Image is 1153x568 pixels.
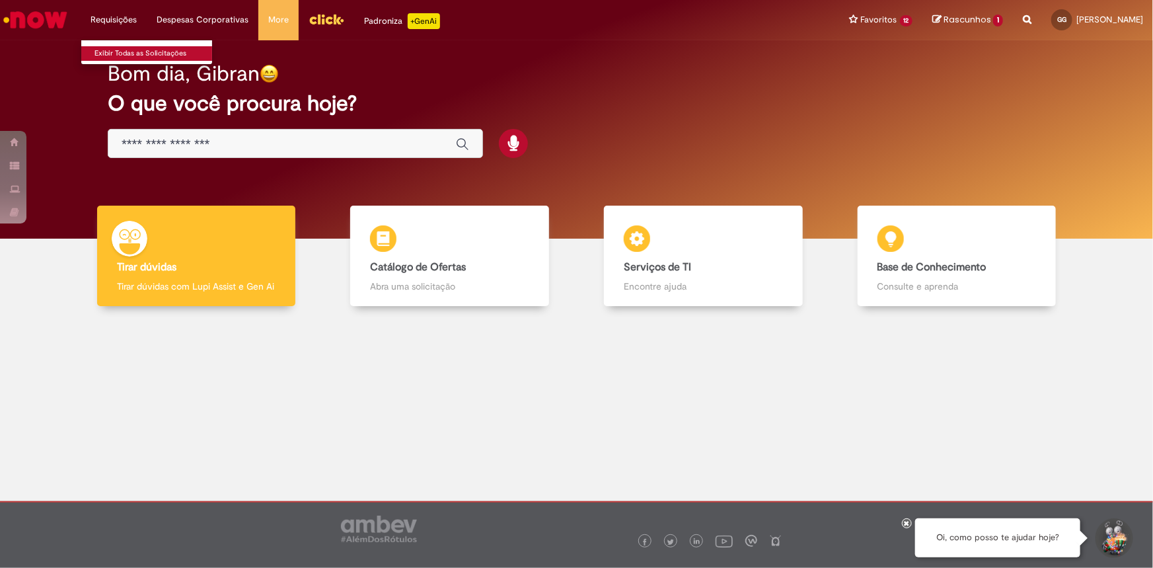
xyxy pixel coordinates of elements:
div: Oi, como posso te ajudar hoje? [915,518,1080,557]
a: Serviços de TI Encontre ajuda [577,206,831,307]
b: Tirar dúvidas [117,261,177,274]
img: logo_footer_naosei.png [770,535,782,547]
p: Consulte e aprenda [877,280,1037,293]
img: click_logo_yellow_360x200.png [309,9,344,29]
span: Requisições [91,13,137,26]
a: Catálogo de Ofertas Abra uma solicitação [323,206,577,307]
button: Iniciar Conversa de Suporte [1094,518,1133,558]
img: logo_footer_twitter.png [667,539,674,546]
h2: O que você procura hoje? [108,92,1045,115]
b: Base de Conhecimento [877,261,986,274]
img: logo_footer_linkedin.png [694,538,700,546]
ul: Requisições [81,40,213,65]
p: Encontre ajuda [624,280,783,293]
span: Despesas Corporativas [157,13,248,26]
b: Catálogo de Ofertas [370,261,466,274]
span: GG [1057,15,1066,24]
a: Base de Conhecimento Consulte e aprenda [830,206,1084,307]
span: Rascunhos [944,13,991,26]
img: logo_footer_facebook.png [642,539,648,546]
span: Favoritos [861,13,897,26]
a: Exibir Todas as Solicitações [81,46,227,61]
p: Abra uma solicitação [370,280,529,293]
img: ServiceNow [1,7,69,33]
img: logo_footer_ambev_rotulo_gray.png [341,516,417,542]
img: logo_footer_workplace.png [745,535,757,547]
span: More [268,13,289,26]
a: Rascunhos [932,14,1003,26]
p: Tirar dúvidas com Lupi Assist e Gen Ai [117,280,276,293]
p: +GenAi [408,13,440,29]
span: 12 [900,15,913,26]
img: logo_footer_youtube.png [716,532,733,549]
h2: Bom dia, Gibran [108,62,260,85]
b: Serviços de TI [624,261,691,274]
span: [PERSON_NAME] [1076,14,1143,25]
div: Padroniza [364,13,440,29]
span: 1 [993,15,1003,26]
img: happy-face.png [260,64,279,83]
a: Tirar dúvidas Tirar dúvidas com Lupi Assist e Gen Ai [69,206,323,307]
